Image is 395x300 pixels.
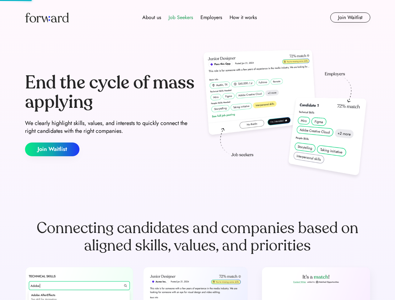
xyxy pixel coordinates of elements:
[25,219,370,254] div: Connecting candidates and companies based on aligned skills, values, and priorities
[200,14,222,21] div: Employers
[25,142,79,156] button: Join Waitlist
[25,73,195,112] div: End the cycle of mass applying
[230,14,257,21] div: How it works
[200,47,370,182] img: hero-image.png
[169,14,193,21] div: Job Seekers
[25,119,195,135] div: We clearly highlight skills, values, and interests to quickly connect the right candidates with t...
[142,14,161,21] div: About us
[25,12,69,22] img: Forward logo
[330,12,370,22] button: Join Waitlist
